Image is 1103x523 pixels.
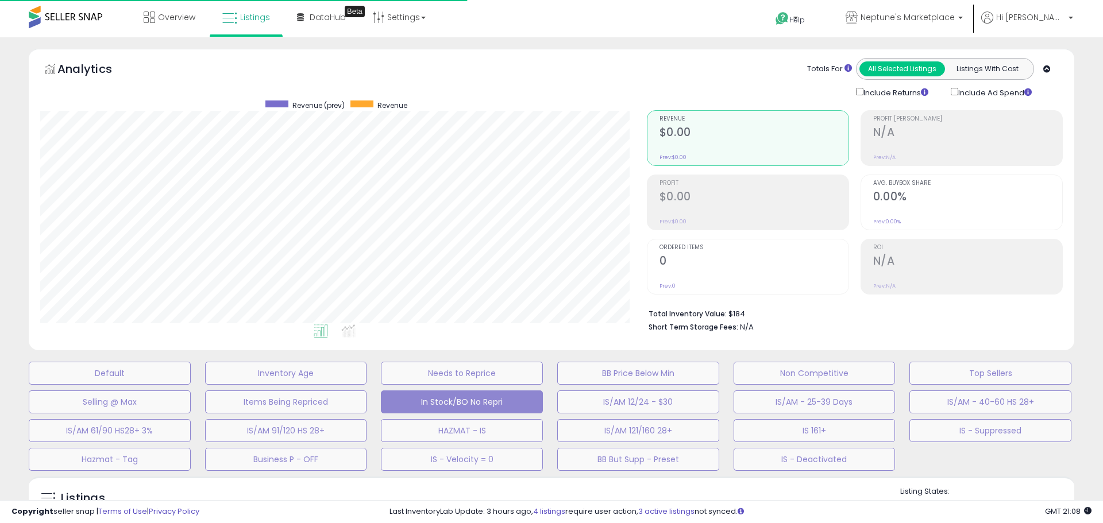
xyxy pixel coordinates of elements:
div: Include Returns [847,86,942,99]
div: seller snap | | [11,506,199,517]
button: Needs to Reprice [381,362,543,385]
small: Prev: $0.00 [660,154,687,161]
button: IS 161+ [734,419,896,442]
span: Overview [158,11,195,23]
button: All Selected Listings [859,61,945,76]
button: BB Price Below Min [557,362,719,385]
small: Prev: N/A [873,154,896,161]
i: Get Help [775,11,789,26]
span: Profit [660,180,849,187]
h2: 0.00% [873,190,1062,206]
h2: $0.00 [660,190,849,206]
button: Listings With Cost [944,61,1030,76]
small: Prev: 0 [660,282,676,289]
div: Include Ad Spend [942,86,1050,99]
small: Prev: $0.00 [660,218,687,225]
button: IS - Deactivated [734,448,896,471]
button: IS - Velocity = 0 [381,448,543,471]
a: Hi [PERSON_NAME] [981,11,1073,37]
button: Business P - OFF [205,448,367,471]
button: Items Being Repriced [205,390,367,413]
li: $184 [649,306,1054,320]
button: Non Competitive [734,362,896,385]
b: Total Inventory Value: [649,309,727,319]
button: Hazmat - Tag [29,448,191,471]
button: IS - Suppressed [909,419,1071,442]
button: Selling @ Max [29,390,191,413]
a: Help [766,3,827,37]
button: IS/AM - 25-39 Days [734,390,896,413]
h2: N/A [873,126,1062,141]
h5: Analytics [57,61,134,80]
h2: 0 [660,254,849,270]
span: Revenue [660,116,849,122]
button: In Stock/BO No Repri [381,390,543,413]
small: Prev: N/A [873,282,896,289]
span: Profit [PERSON_NAME] [873,116,1062,122]
h2: $0.00 [660,126,849,141]
small: Prev: 0.00% [873,218,901,225]
span: Avg. Buybox Share [873,180,1062,187]
button: IS/AM 61/90 HS28+ 3% [29,419,191,442]
span: Revenue [377,100,407,110]
button: IS/AM 121/160 28+ [557,419,719,442]
button: Top Sellers [909,362,1071,385]
button: HAZMAT - IS [381,419,543,442]
button: Inventory Age [205,362,367,385]
span: ROI [873,245,1062,251]
span: Help [789,15,805,25]
span: N/A [740,321,754,332]
span: DataHub [310,11,346,23]
button: BB But Supp - Preset [557,448,719,471]
span: Neptune's Marketplace [861,11,955,23]
span: Revenue (prev) [292,100,345,110]
span: Ordered Items [660,245,849,251]
button: IS/AM - 40-60 HS 28+ [909,390,1071,413]
strong: Copyright [11,506,53,517]
h2: N/A [873,254,1062,270]
b: Short Term Storage Fees: [649,322,738,332]
div: Totals For [807,64,852,75]
button: IS/AM 12/24 - $30 [557,390,719,413]
span: Hi [PERSON_NAME] [996,11,1065,23]
button: IS/AM 91/120 HS 28+ [205,419,367,442]
button: Default [29,362,191,385]
span: Listings [240,11,270,23]
div: Tooltip anchor [345,6,365,17]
